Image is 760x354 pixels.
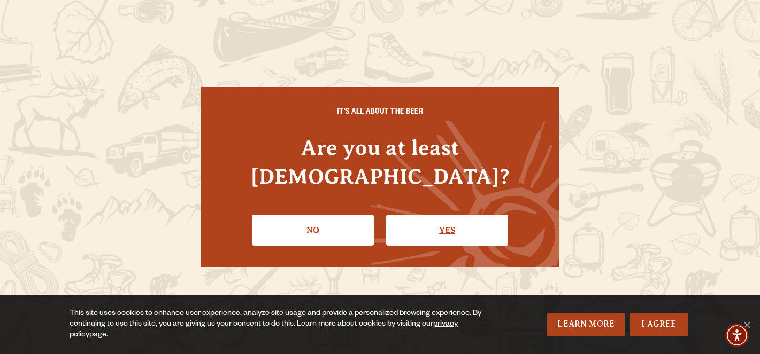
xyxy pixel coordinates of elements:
[386,215,508,246] a: Confirm I'm 21 or older
[252,215,374,246] a: No
[70,320,458,340] a: privacy policy
[222,133,538,190] h4: Are you at least [DEMOGRAPHIC_DATA]?
[70,309,494,341] div: This site uses cookies to enhance user experience, analyze site usage and provide a personalized ...
[725,324,749,347] div: Accessibility Menu
[630,313,688,336] a: I Agree
[547,313,625,336] a: Learn More
[222,108,538,118] h6: IT'S ALL ABOUT THE BEER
